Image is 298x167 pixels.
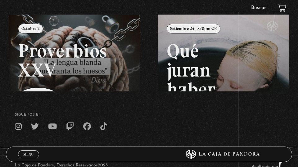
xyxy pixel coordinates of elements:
[23,152,34,156] span: Menu
[278,4,286,12] a: View your shopping cart
[251,5,266,10] a: Buscar
[21,158,36,162] span: Cerrar
[15,113,283,116] h4: SÍguenos en:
